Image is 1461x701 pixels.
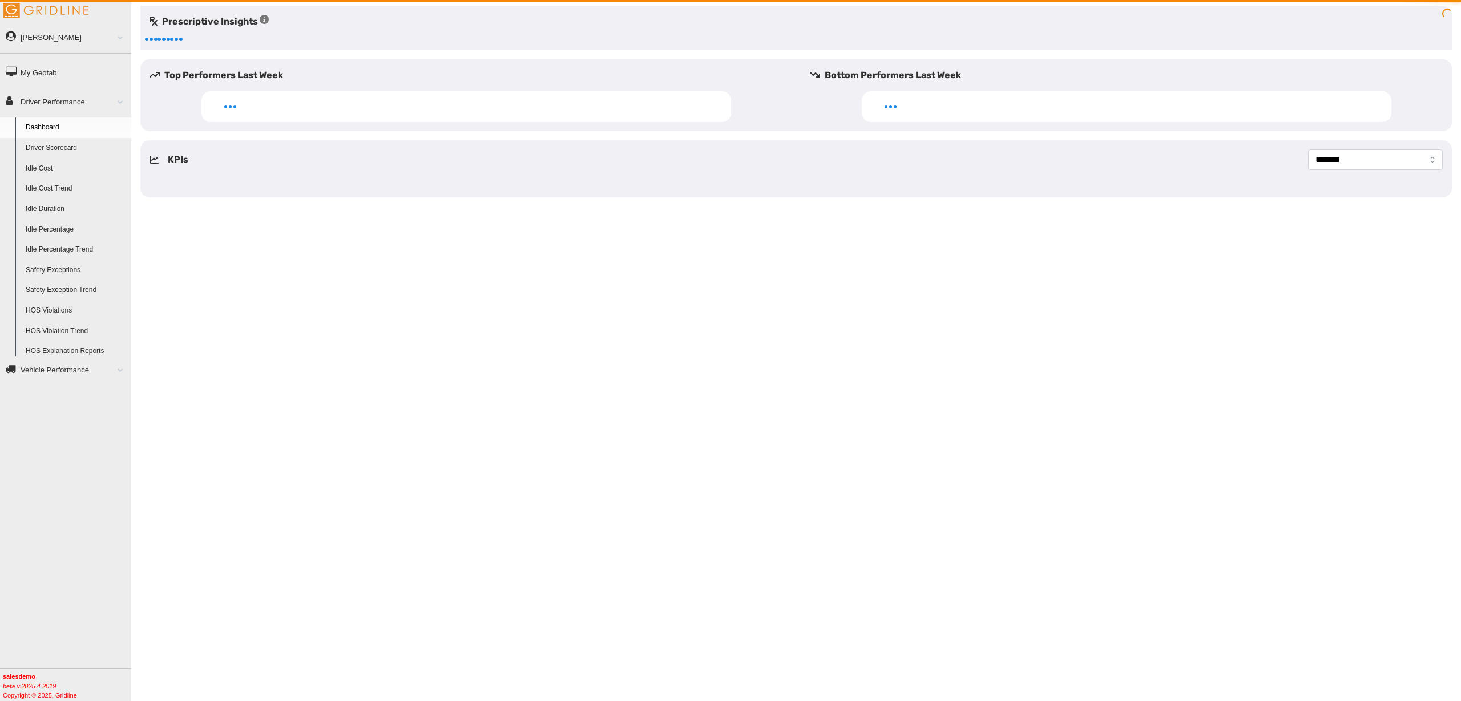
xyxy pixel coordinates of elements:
[3,672,131,700] div: Copyright © 2025, Gridline
[21,179,131,199] a: Idle Cost Trend
[150,68,792,82] h5: Top Performers Last Week
[21,260,131,281] a: Safety Exceptions
[150,15,269,29] h5: Prescriptive Insights
[3,673,35,680] b: salesdemo
[3,683,56,690] i: beta v.2025.4.2019
[21,199,131,220] a: Idle Duration
[21,240,131,260] a: Idle Percentage Trend
[810,68,1452,82] h5: Bottom Performers Last Week
[21,341,131,362] a: HOS Explanation Reports
[21,280,131,301] a: Safety Exception Trend
[21,117,131,138] a: Dashboard
[21,138,131,159] a: Driver Scorecard
[21,159,131,179] a: Idle Cost
[21,301,131,321] a: HOS Violations
[168,153,188,167] h5: KPIs
[21,220,131,240] a: Idle Percentage
[21,321,131,342] a: HOS Violation Trend
[3,3,88,18] img: Gridline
